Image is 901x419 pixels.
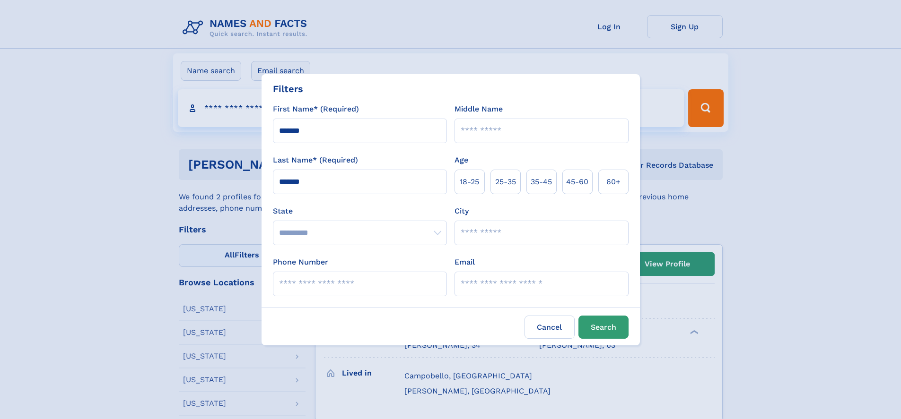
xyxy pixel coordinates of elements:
[606,176,621,188] span: 60+
[460,176,479,188] span: 18‑25
[273,257,328,268] label: Phone Number
[566,176,588,188] span: 45‑60
[273,82,303,96] div: Filters
[525,316,575,339] label: Cancel
[455,103,503,115] label: Middle Name
[273,154,358,166] label: Last Name* (Required)
[495,176,516,188] span: 25‑35
[273,205,447,217] label: State
[531,176,552,188] span: 35‑45
[455,154,468,166] label: Age
[273,103,359,115] label: First Name* (Required)
[455,205,469,217] label: City
[455,257,475,268] label: Email
[578,316,629,339] button: Search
